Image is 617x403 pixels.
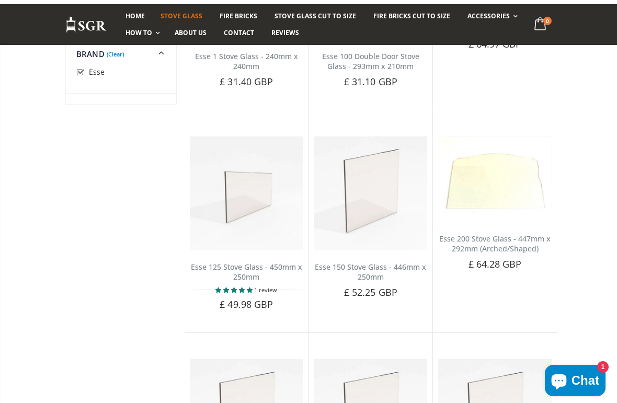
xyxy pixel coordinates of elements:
a: Accessories [460,4,523,20]
a: (Clear) [107,49,124,51]
span: About us [175,24,207,33]
img: Esse 125 Stove Glass [190,132,303,246]
a: Esse 1 Stove Glass - 240mm x 240mm [195,47,298,67]
a: Esse 150 Stove Glass - 446mm x 250mm [315,258,426,278]
span: £ 31.40 GBP [220,71,273,84]
a: Esse 125 Stove Glass - 450mm x 250mm [191,258,302,278]
span: Esse [89,63,105,73]
span: Contact [224,24,254,33]
span: 5.00 stars [215,282,254,290]
span: Accessories [467,7,510,16]
span: 1 review [254,282,277,290]
span: How To [125,24,152,33]
img: Stove Glass Replacement [65,12,107,29]
a: About us [167,20,214,37]
a: Stove Glass Cut To Size [267,4,363,20]
a: How To [118,20,165,37]
span: £ 64.28 GBP [469,254,522,266]
a: Home [118,4,153,20]
span: £ 31.10 GBP [344,71,397,84]
a: Fire Bricks [212,4,265,20]
span: Fire Bricks Cut To Size [373,7,450,16]
span: 0 [543,13,552,21]
span: Stove Glass [161,7,202,16]
span: Fire Bricks [220,7,257,16]
a: Esse 200 Stove Glass - 447mm x 292mm (Arched/Shaped) [439,229,551,249]
span: Stove Glass Cut To Size [275,7,356,16]
span: Brand [76,44,105,55]
a: Fire Bricks Cut To Size [365,4,458,20]
a: Esse 100 Double Door Stove Glass - 293mm x 210mm [322,47,419,67]
a: Reviews [264,20,307,37]
span: £ 52.25 GBP [344,282,397,294]
a: Contact [216,20,262,37]
a: 0 [530,10,552,31]
img: Esse 150 Stove Glass [314,132,428,246]
span: Home [125,7,145,16]
img: Esse 200 (Shaped) Stove Glass [438,132,552,217]
span: £ 49.98 GBP [220,294,273,306]
inbox-online-store-chat: Shopify online store chat [542,361,609,395]
a: Stove Glass [153,4,210,20]
span: Reviews [271,24,299,33]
